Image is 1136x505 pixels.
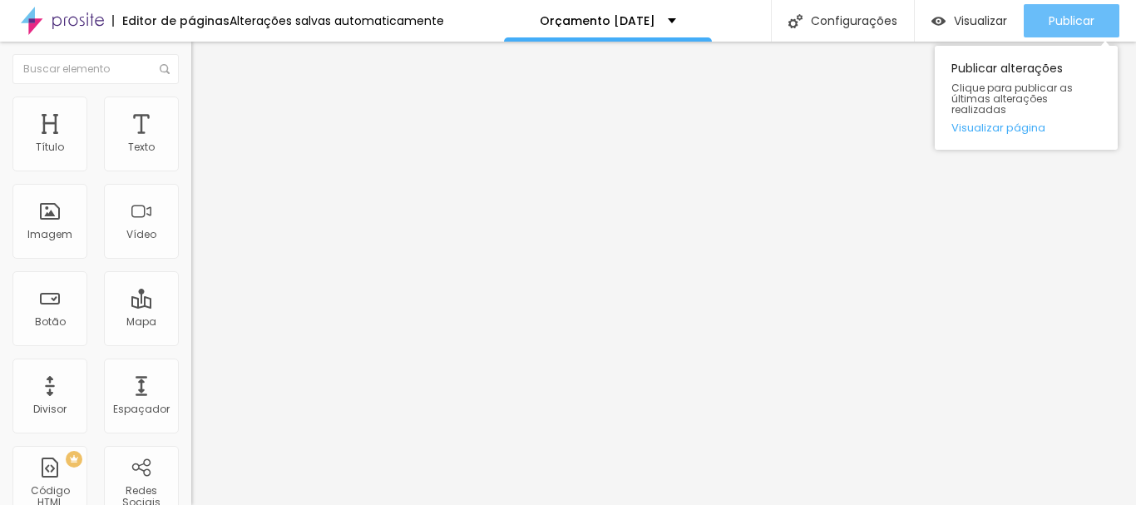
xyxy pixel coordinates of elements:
[1024,4,1119,37] button: Publicar
[128,140,155,154] font: Texto
[191,42,1136,505] iframe: Editor
[1049,12,1094,29] font: Publicar
[951,120,1045,136] font: Visualizar página
[954,12,1007,29] font: Visualizar
[230,12,444,29] font: Alterações salvas automaticamente
[540,12,655,29] font: Orçamento [DATE]
[122,12,230,29] font: Editor de páginas
[113,402,170,416] font: Espaçador
[160,64,170,74] img: Ícone
[811,12,897,29] font: Configurações
[931,14,946,28] img: view-1.svg
[951,60,1063,77] font: Publicar alterações
[951,122,1101,133] a: Visualizar página
[915,4,1024,37] button: Visualizar
[12,54,179,84] input: Buscar elemento
[126,314,156,329] font: Mapa
[36,140,64,154] font: Título
[126,227,156,241] font: Vídeo
[27,227,72,241] font: Imagem
[35,314,66,329] font: Botão
[951,81,1073,116] font: Clique para publicar as últimas alterações realizadas
[33,402,67,416] font: Divisor
[788,14,803,28] img: Ícone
